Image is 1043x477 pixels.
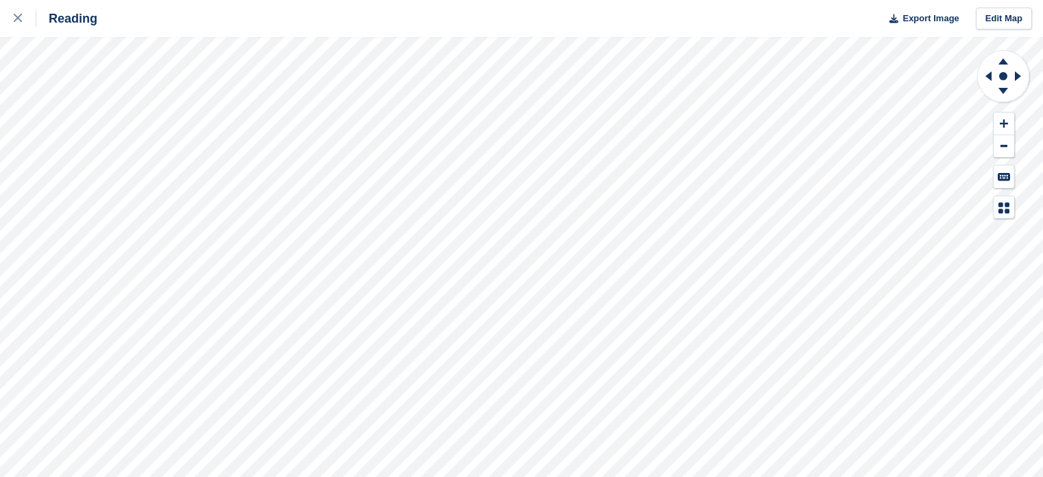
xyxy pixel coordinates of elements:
button: Map Legend [994,196,1014,219]
button: Keyboard Shortcuts [994,165,1014,188]
button: Zoom In [994,113,1014,135]
button: Export Image [881,8,959,30]
a: Edit Map [976,8,1032,30]
button: Zoom Out [994,135,1014,158]
div: Reading [36,10,97,27]
span: Export Image [902,12,959,25]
